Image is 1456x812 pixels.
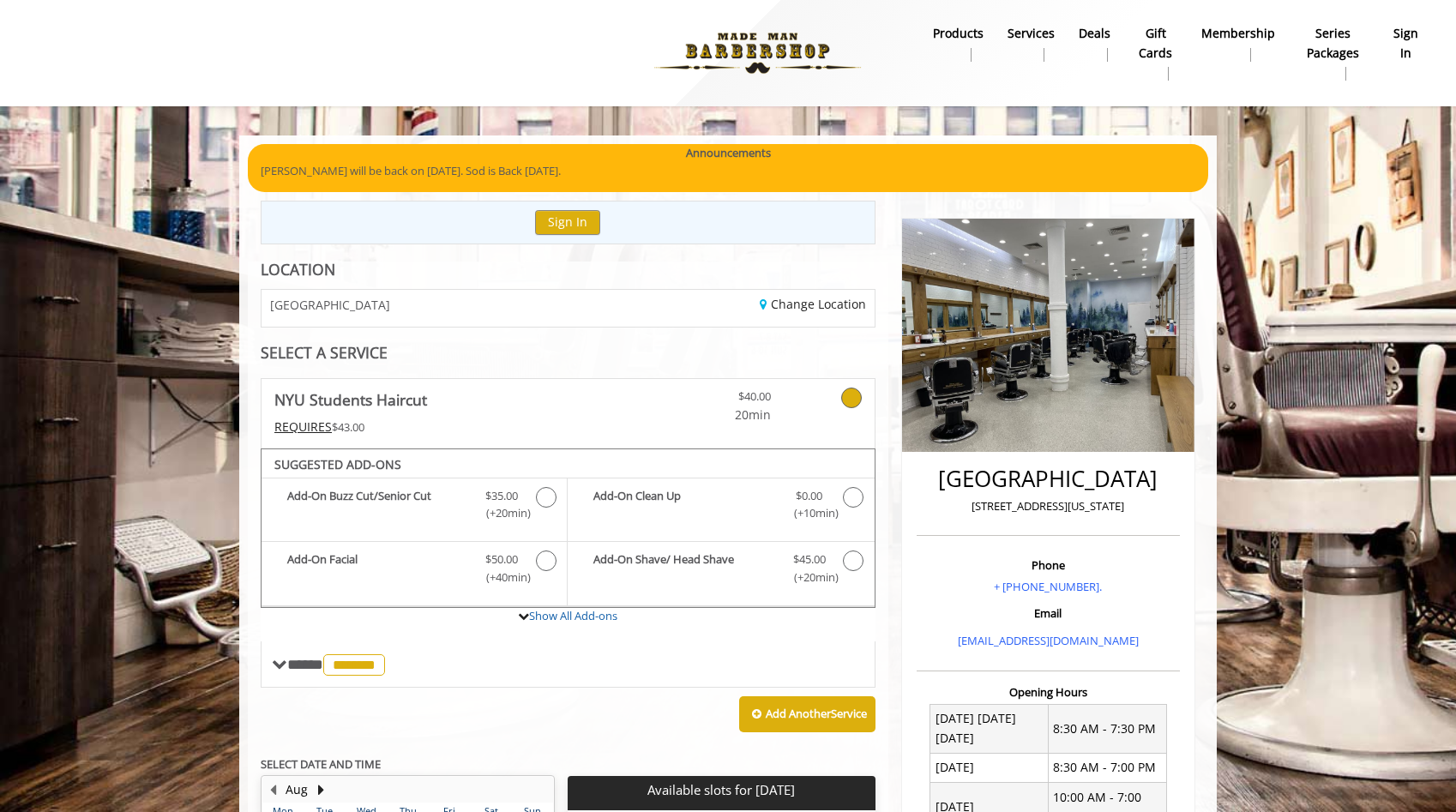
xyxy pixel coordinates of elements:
[921,607,1176,619] h3: Email
[793,550,826,568] span: $45.00
[274,388,427,412] b: NYU Students Haircut
[921,21,996,66] a: Productsproducts
[686,144,771,162] b: Announcements
[261,259,335,280] b: LOCATION
[287,487,468,523] b: Add-On Buzz Cut/Senior Cut
[274,418,332,435] span: This service needs some Advance to be paid before we block your appointment
[994,579,1102,594] a: + [PHONE_NUMBER].
[287,550,468,586] b: Add-On Facial
[1134,24,1176,63] b: gift cards
[314,780,328,799] button: Next Month
[1079,24,1110,43] b: Deals
[917,686,1180,698] h3: Opening Hours
[1299,24,1369,63] b: Series packages
[274,456,401,472] b: SUGGESTED ADD-ONS
[1287,21,1381,85] a: Series packagesSeries packages
[921,497,1176,515] p: [STREET_ADDRESS][US_STATE]
[1189,21,1287,66] a: MembershipMembership
[1067,21,1122,66] a: DealsDeals
[593,550,775,586] b: Add-On Shave/ Head Shave
[266,780,280,799] button: Previous Month
[485,550,518,568] span: $50.00
[670,406,771,424] span: 20min
[766,706,867,721] b: Add Another Service
[784,568,834,586] span: (+20min )
[261,162,1195,180] p: [PERSON_NAME] will be back on [DATE]. Sod is Back [DATE].
[1392,24,1419,63] b: sign in
[640,6,875,100] img: Made Man Barbershop logo
[261,448,875,608] div: NYU Students Haircut Add-onS
[760,296,866,312] a: Change Location
[261,756,381,772] b: SELECT DATE AND TIME
[996,21,1067,66] a: ServicesServices
[576,487,865,527] label: Add-On Clean Up
[930,704,1049,753] td: [DATE] [DATE] [DATE]
[921,466,1176,491] h2: [GEOGRAPHIC_DATA]
[1380,21,1431,66] a: sign insign in
[1048,704,1166,753] td: 8:30 AM - 7:30 PM
[286,780,308,799] button: Aug
[796,487,822,505] span: $0.00
[1008,24,1055,43] b: Services
[576,550,865,591] label: Add-On Shave/ Head Shave
[274,418,619,436] div: $43.00
[593,487,775,523] b: Add-On Clean Up
[477,568,527,586] span: (+40min )
[529,608,617,623] a: Show All Add-ons
[958,633,1139,648] a: [EMAIL_ADDRESS][DOMAIN_NAME]
[930,753,1049,782] td: [DATE]
[575,783,868,797] p: Available slots for [DATE]
[535,210,600,235] button: Sign In
[670,379,771,424] a: $40.00
[933,24,984,43] b: products
[1048,753,1166,782] td: 8:30 AM - 7:00 PM
[1201,24,1275,43] b: Membership
[739,696,875,732] button: Add AnotherService
[270,550,558,591] label: Add-On Facial
[784,504,834,522] span: (+10min )
[477,504,527,522] span: (+20min )
[485,487,518,505] span: $35.00
[270,487,558,527] label: Add-On Buzz Cut/Senior Cut
[921,559,1176,571] h3: Phone
[261,345,875,361] div: SELECT A SERVICE
[270,298,390,311] span: [GEOGRAPHIC_DATA]
[1122,21,1188,85] a: Gift cardsgift cards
